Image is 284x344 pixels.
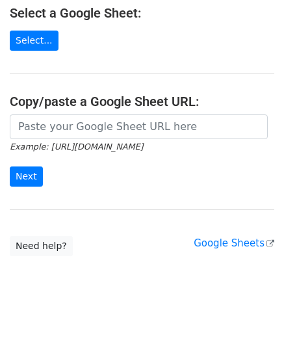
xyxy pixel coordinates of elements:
[10,142,143,152] small: Example: [URL][DOMAIN_NAME]
[194,237,274,249] a: Google Sheets
[10,114,268,139] input: Paste your Google Sheet URL here
[10,5,274,21] h4: Select a Google Sheet:
[10,166,43,187] input: Next
[10,31,58,51] a: Select...
[219,282,284,344] iframe: Chat Widget
[10,94,274,109] h4: Copy/paste a Google Sheet URL:
[10,236,73,256] a: Need help?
